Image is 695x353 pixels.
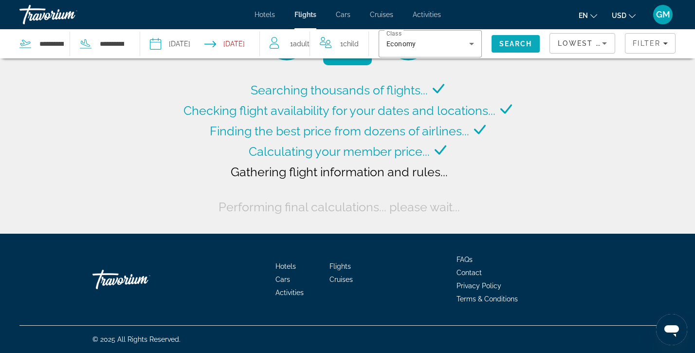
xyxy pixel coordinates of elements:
a: FAQs [457,256,473,263]
button: Filters [625,33,676,54]
span: Calculating your member price... [249,144,430,159]
span: © 2025 All Rights Reserved. [92,335,181,343]
iframe: Button to launch messaging window [656,314,687,345]
span: Searching thousands of flights... [251,83,428,97]
a: Activities [275,289,304,297]
span: Economy [386,40,416,48]
span: en [579,12,588,19]
span: USD [612,12,626,19]
button: Select return date [204,29,245,58]
span: Gathering flight information and rules... [231,165,448,179]
span: GM [656,10,670,19]
a: Go Home [92,265,190,294]
button: Search [492,35,540,53]
span: Performing final calculations... please wait... [219,200,460,214]
a: Cruises [370,11,393,19]
button: User Menu [650,4,676,25]
a: Contact [457,269,482,277]
a: Flights [329,262,351,270]
span: Child [343,40,359,48]
a: Cars [336,11,350,19]
button: Change language [579,8,597,22]
span: Search [499,40,532,48]
button: Travelers: 1 adult, 1 child [260,29,368,58]
span: 1 [290,37,310,51]
span: Finding the best price from dozens of airlines... [210,124,469,138]
span: Checking flight availability for your dates and locations... [183,103,495,118]
span: Adult [293,40,310,48]
a: Activities [413,11,441,19]
a: Hotels [275,262,296,270]
a: Privacy Policy [457,282,501,290]
button: Select depart date [150,29,190,58]
a: Cruises [329,276,353,283]
span: Lowest Price [558,39,620,47]
a: Cars [275,276,290,283]
span: 1 [340,37,359,51]
a: Terms & Conditions [457,295,518,303]
mat-select: Sort by [558,37,607,49]
button: Change currency [612,8,636,22]
a: Hotels [255,11,275,19]
a: Travorium [19,2,117,27]
mat-label: Class [386,30,402,37]
a: Flights [294,11,316,19]
span: Filter [633,39,660,47]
